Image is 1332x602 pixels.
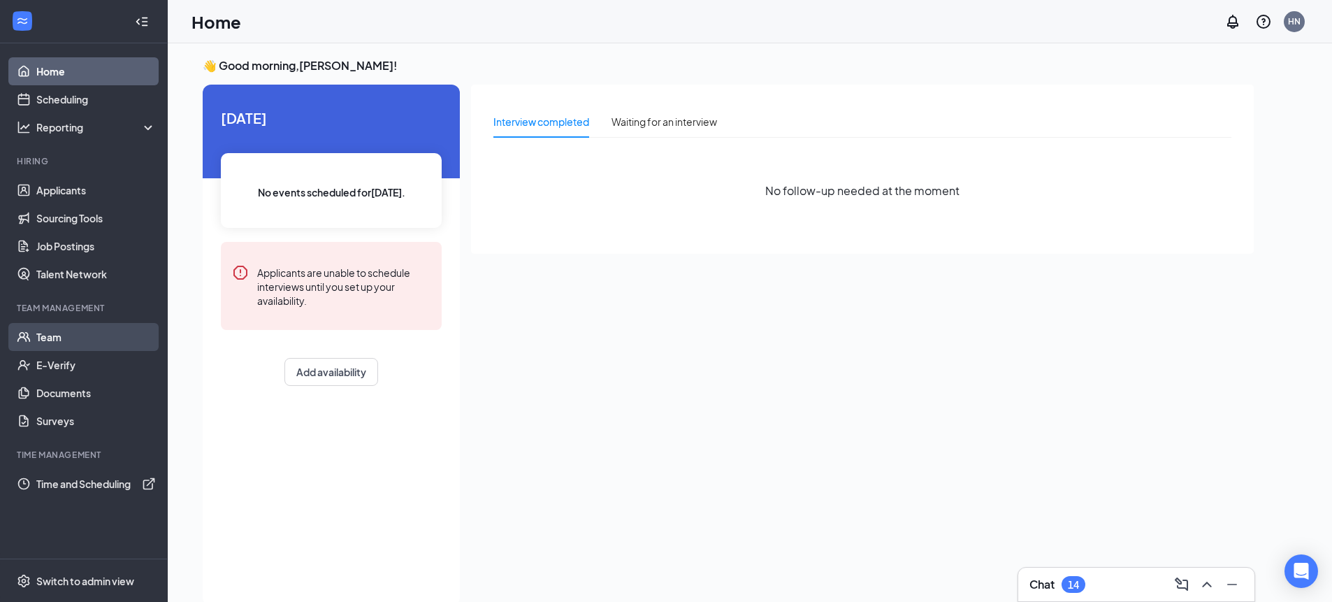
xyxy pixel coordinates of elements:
[1171,573,1193,596] button: ComposeMessage
[36,407,156,435] a: Surveys
[1068,579,1079,591] div: 14
[36,260,156,288] a: Talent Network
[1224,13,1241,30] svg: Notifications
[17,120,31,134] svg: Analysis
[36,323,156,351] a: Team
[257,264,430,308] div: Applicants are unable to schedule interviews until you set up your availability.
[36,57,156,85] a: Home
[1173,576,1190,593] svg: ComposeMessage
[17,302,153,314] div: Team Management
[36,379,156,407] a: Documents
[611,114,717,129] div: Waiting for an interview
[36,120,157,134] div: Reporting
[36,574,134,588] div: Switch to admin view
[36,232,156,260] a: Job Postings
[15,14,29,28] svg: WorkstreamLogo
[232,264,249,281] svg: Error
[493,114,589,129] div: Interview completed
[203,58,1254,73] h3: 👋 Good morning, [PERSON_NAME] !
[36,204,156,232] a: Sourcing Tools
[221,107,442,129] span: [DATE]
[36,85,156,113] a: Scheduling
[284,358,378,386] button: Add availability
[36,470,156,498] a: Time and SchedulingExternalLink
[17,449,153,461] div: TIME MANAGEMENT
[258,185,405,200] span: No events scheduled for [DATE] .
[1196,573,1218,596] button: ChevronUp
[1255,13,1272,30] svg: QuestionInfo
[191,10,241,34] h1: Home
[1284,554,1318,588] div: Open Intercom Messenger
[17,155,153,167] div: Hiring
[1221,573,1243,596] button: Minimize
[36,351,156,379] a: E-Verify
[17,574,31,588] svg: Settings
[36,176,156,204] a: Applicants
[765,182,960,199] span: No follow-up needed at the moment
[135,15,149,29] svg: Collapse
[1199,576,1215,593] svg: ChevronUp
[1224,576,1240,593] svg: Minimize
[1288,15,1301,27] div: HN
[1029,577,1055,592] h3: Chat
